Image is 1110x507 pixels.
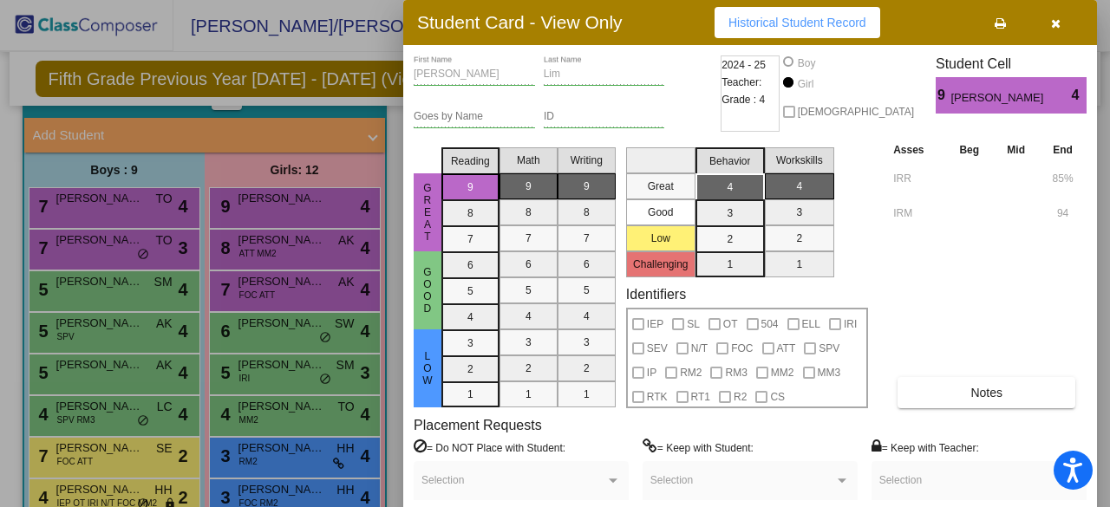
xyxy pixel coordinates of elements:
[872,439,979,456] label: = Keep with Teacher:
[802,314,820,335] span: ELL
[647,338,668,359] span: SEV
[893,200,941,226] input: assessment
[761,314,779,335] span: 504
[734,387,747,407] span: R2
[993,140,1039,159] th: Mid
[771,362,794,383] span: MM2
[414,417,542,433] label: Placement Requests
[936,55,1087,72] h3: Student Cell
[643,439,754,456] label: = Keep with Student:
[970,386,1002,400] span: Notes
[797,55,816,71] div: Boy
[647,387,668,407] span: RTK
[950,89,1047,107] span: [PERSON_NAME]
[797,76,814,92] div: Girl
[1039,140,1087,159] th: End
[819,338,839,359] span: SPV
[647,362,656,383] span: IP
[723,314,738,335] span: OT
[798,101,914,122] span: [DEMOGRAPHIC_DATA]
[691,338,708,359] span: N/T
[414,111,535,123] input: goes by name
[731,338,753,359] span: FOC
[687,314,700,335] span: SL
[721,56,766,74] span: 2024 - 25
[721,91,765,108] span: Grade : 4
[1072,85,1087,106] span: 4
[777,338,796,359] span: ATT
[647,314,663,335] span: IEP
[626,286,686,302] label: Identifiers
[715,7,880,38] button: Historical Student Record
[680,362,702,383] span: RM2
[898,377,1075,408] button: Notes
[945,140,993,159] th: Beg
[844,314,857,335] span: IRI
[420,182,435,243] span: Great
[728,16,866,29] span: Historical Student Record
[721,74,761,91] span: Teacher:
[725,362,747,383] span: RM3
[417,11,623,33] h3: Student Card - View Only
[893,166,941,192] input: assessment
[691,387,710,407] span: RT1
[770,387,785,407] span: CS
[420,266,435,315] span: Good
[420,350,435,387] span: Low
[936,85,950,106] span: 9
[889,140,945,159] th: Asses
[414,439,565,456] label: = Do NOT Place with Student:
[818,362,841,383] span: MM3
